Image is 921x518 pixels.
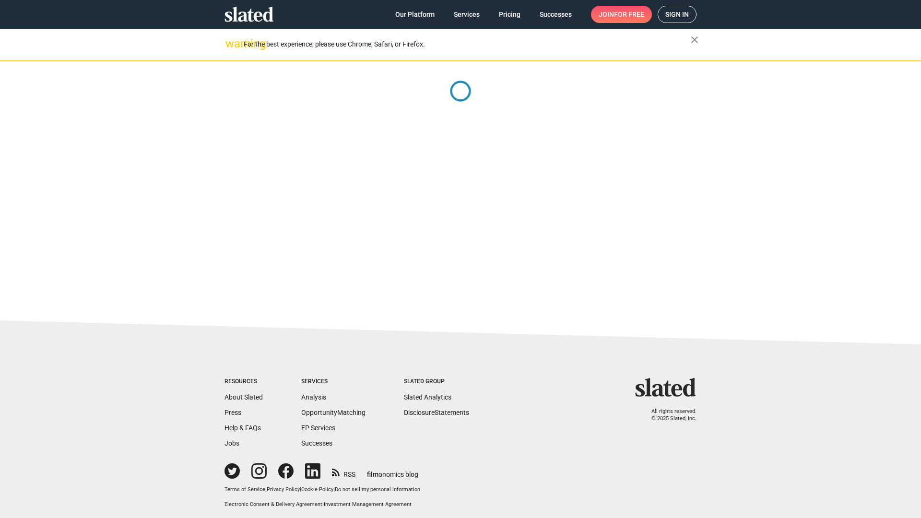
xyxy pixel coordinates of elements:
[335,486,420,494] button: Do not sell my personal information
[224,501,322,507] a: Electronic Consent & Delivery Agreement
[301,439,332,447] a: Successes
[333,486,335,493] span: |
[265,486,267,493] span: |
[224,424,261,432] a: Help & FAQs
[454,6,480,23] span: Services
[301,486,333,493] a: Cookie Policy
[591,6,652,23] a: Joinfor free
[267,486,300,493] a: Privacy Policy
[300,486,301,493] span: |
[301,424,335,432] a: EP Services
[491,6,528,23] a: Pricing
[641,408,697,422] p: All rights reserved. © 2025 Slated, Inc.
[244,38,691,51] div: For the best experience, please use Chrome, Safari, or Firefox.
[614,6,644,23] span: for free
[224,409,241,416] a: Press
[225,38,237,49] mat-icon: warning
[665,6,689,23] span: Sign in
[404,409,469,416] a: DisclosureStatements
[395,6,435,23] span: Our Platform
[540,6,572,23] span: Successes
[224,486,265,493] a: Terms of Service
[689,34,700,46] mat-icon: close
[367,471,378,478] span: film
[322,501,324,507] span: |
[224,378,263,386] div: Resources
[324,501,412,507] a: Investment Management Agreement
[224,439,239,447] a: Jobs
[404,393,451,401] a: Slated Analytics
[599,6,644,23] span: Join
[332,464,355,479] a: RSS
[446,6,487,23] a: Services
[301,378,366,386] div: Services
[224,393,263,401] a: About Slated
[532,6,579,23] a: Successes
[404,378,469,386] div: Slated Group
[499,6,520,23] span: Pricing
[367,462,418,479] a: filmonomics blog
[388,6,442,23] a: Our Platform
[301,393,326,401] a: Analysis
[301,409,366,416] a: OpportunityMatching
[658,6,697,23] a: Sign in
